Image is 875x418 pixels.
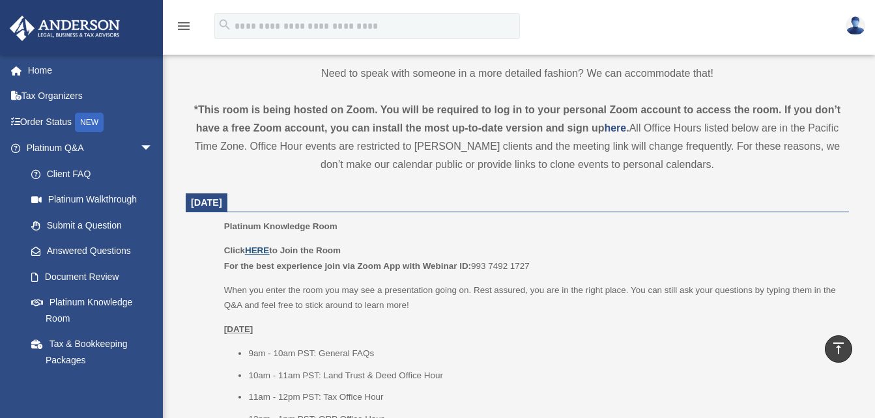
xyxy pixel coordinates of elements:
i: menu [176,18,192,34]
p: 993 7492 1727 [224,243,840,273]
p: Need to speak with someone in a more detailed fashion? We can accommodate that! [186,64,849,83]
a: vertical_align_top [825,335,852,363]
span: Platinum Knowledge Room [224,221,337,231]
a: HERE [245,245,269,255]
a: Answered Questions [18,238,173,264]
a: Platinum Knowledge Room [18,290,166,331]
i: vertical_align_top [831,341,846,356]
div: NEW [75,113,104,132]
span: arrow_drop_down [140,135,166,162]
a: Tax & Bookkeeping Packages [18,331,173,373]
strong: . [626,122,629,133]
a: Submit a Question [18,212,173,238]
a: Document Review [18,264,173,290]
a: Platinum Walkthrough [18,187,173,213]
img: User Pic [846,16,865,35]
a: Home [9,57,173,83]
li: 10am - 11am PST: Land Trust & Deed Office Hour [248,368,840,383]
span: [DATE] [191,197,222,208]
a: Order StatusNEW [9,109,173,135]
strong: *This room is being hosted on Zoom. You will be required to log in to your personal Zoom account ... [194,104,840,133]
li: 11am - 12pm PST: Tax Office Hour [248,389,840,405]
u: [DATE] [224,324,253,334]
img: Anderson Advisors Platinum Portal [6,16,124,41]
a: menu [176,23,192,34]
i: search [218,18,232,32]
a: Land Trust & Deed Forum [18,373,173,399]
a: Platinum Q&Aarrow_drop_down [9,135,173,161]
a: Client FAQ [18,161,173,187]
li: 9am - 10am PST: General FAQs [248,346,840,361]
a: here [604,122,626,133]
p: When you enter the room you may see a presentation going on. Rest assured, you are in the right p... [224,283,840,313]
b: Click to Join the Room [224,245,341,255]
a: Tax Organizers [9,83,173,109]
b: For the best experience join via Zoom App with Webinar ID: [224,261,471,271]
div: All Office Hours listed below are in the Pacific Time Zone. Office Hour events are restricted to ... [186,101,849,174]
